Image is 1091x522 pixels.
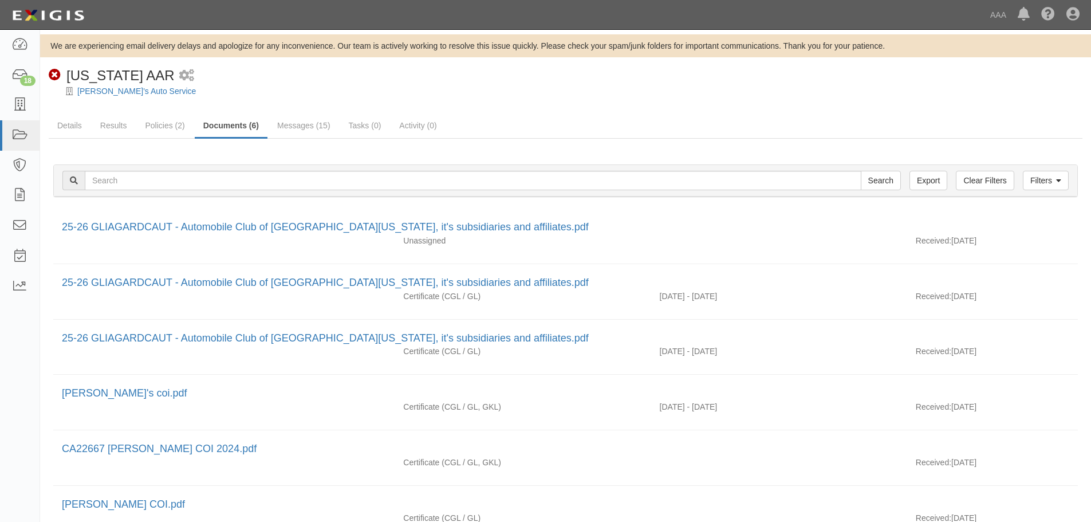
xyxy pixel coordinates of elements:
[62,277,589,288] a: 25-26 GLIAGARDCAUT - Automobile Club of [GEOGRAPHIC_DATA][US_STATE], it's subsidiaries and affili...
[62,443,257,454] a: CA22667 [PERSON_NAME] COI 2024.pdf
[907,235,1078,252] div: [DATE]
[395,346,651,357] div: Commercial General Liability / Garage Liability
[66,68,175,83] span: [US_STATE] AAR
[956,171,1014,190] a: Clear Filters
[395,401,651,413] div: Commercial General Liability / Garage Liability Garage Keepers Liability
[62,386,1069,401] div: robert's coi.pdf
[907,291,1078,308] div: [DATE]
[651,512,907,513] div: Effective - Expiration
[916,401,951,413] p: Received:
[49,114,90,137] a: Details
[62,220,1069,235] div: 25-26 GLIAGARDCAUT - Automobile Club of Southern California, it's subsidiaries and affiliates.pdf
[9,5,88,26] img: logo-5460c22ac91f19d4615b14bd174203de0afe785f0fc80cf4dbbc73dc1793850b.png
[179,70,194,82] i: 2 scheduled workflows
[907,346,1078,363] div: [DATE]
[269,114,339,137] a: Messages (15)
[984,3,1012,26] a: AAA
[40,40,1091,52] div: We are experiencing email delivery delays and apologize for any inconvenience. Our team is active...
[62,442,1069,457] div: CA22667 ROBERTS COI 2024.pdf
[1023,171,1069,190] a: Filters
[340,114,390,137] a: Tasks (0)
[861,171,901,190] input: Search
[85,171,861,190] input: Search
[62,497,1069,512] div: ROBERTS COI.pdf
[391,114,445,137] a: Activity (0)
[49,66,175,85] div: California AAR
[62,221,589,233] a: 25-26 GLIAGARDCAUT - Automobile Club of [GEOGRAPHIC_DATA][US_STATE], it's subsidiaries and affili...
[395,235,651,246] div: Unassigned
[395,457,651,468] div: Commercial General Liability / Garage Liability Garage Keepers Liability
[62,332,589,344] a: 25-26 GLIAGARDCAUT - Automobile Club of [GEOGRAPHIC_DATA][US_STATE], it's subsidiaries and affili...
[916,235,951,246] p: Received:
[907,401,1078,418] div: [DATE]
[395,291,651,302] div: Commercial General Liability / Garage Liability
[651,401,907,413] div: Effective 08/19/2024 - Expiration 08/19/2025
[916,291,951,302] p: Received:
[62,331,1069,346] div: 25-26 GLIAGARDCAUT - Automobile Club of Southern California, it's subsidiaries and affiliates.pdf
[62,499,185,510] a: [PERSON_NAME] COI.pdf
[92,114,136,137] a: Results
[49,69,61,81] i: Non-Compliant
[62,387,187,399] a: [PERSON_NAME]'s coi.pdf
[909,171,947,190] a: Export
[77,87,196,96] a: [PERSON_NAME]'s Auto Service
[651,346,907,357] div: Effective 08/19/2025 - Expiration 08/19/2026
[136,114,193,137] a: Policies (2)
[195,114,267,139] a: Documents (6)
[1041,8,1055,22] i: Help Center - Complianz
[20,76,36,86] div: 18
[916,457,951,468] p: Received:
[62,276,1069,291] div: 25-26 GLIAGARDCAUT - Automobile Club of Southern California, it's subsidiaries and affiliates.pdf
[907,457,1078,474] div: [DATE]
[651,291,907,302] div: Effective 08/19/2025 - Expiration 08/19/2026
[916,346,951,357] p: Received:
